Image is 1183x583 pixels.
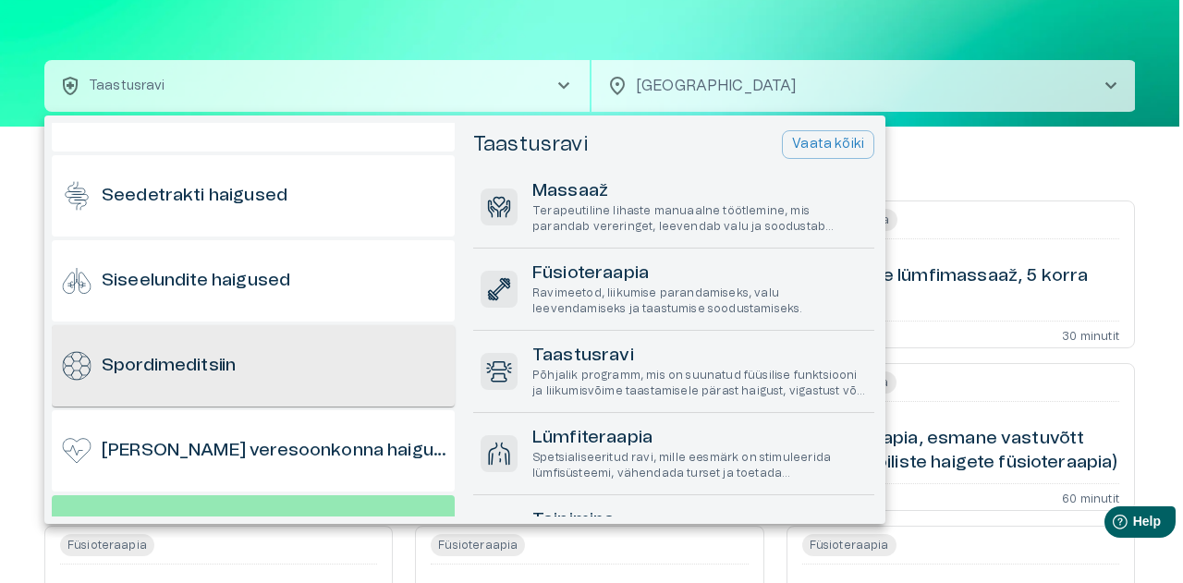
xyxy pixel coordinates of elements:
[532,179,867,204] h6: Massaaž
[532,261,867,286] h6: Füsioteraapia
[532,344,867,369] h6: Taastusravi
[532,368,867,399] p: Põhjalik programm, mis on suunatud füüsilise funktsiooni ja liikumisvõime taastamisele pärast hai...
[532,450,867,481] p: Spetsialiseeritud ravi, mille eesmärk on stimuleerida lümfisüsteemi, vähendada turset ja toetada ...
[532,285,867,317] p: Ravimeetod, liikumise parandamiseks, valu leevendamiseks ja taastumise soodustamiseks.
[102,184,287,209] h6: Seedetrakti haigused
[532,426,867,451] h6: Lümfiteraapia
[532,508,867,533] h6: Teipimine
[473,131,589,158] h5: Taastusravi
[102,354,236,379] h6: Spordimeditsiin
[792,135,864,154] p: Vaata kõiki
[102,269,290,294] h6: Siseelundite haigused
[1039,499,1183,551] iframe: Help widget launcher
[782,130,874,159] button: Vaata kõiki
[532,203,867,235] p: Terapeutiline lihaste manuaalne töötlemine, mis parandab vereringet, leevendab valu ja soodustab ...
[102,439,447,464] h6: [PERSON_NAME] veresoonkonna haigused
